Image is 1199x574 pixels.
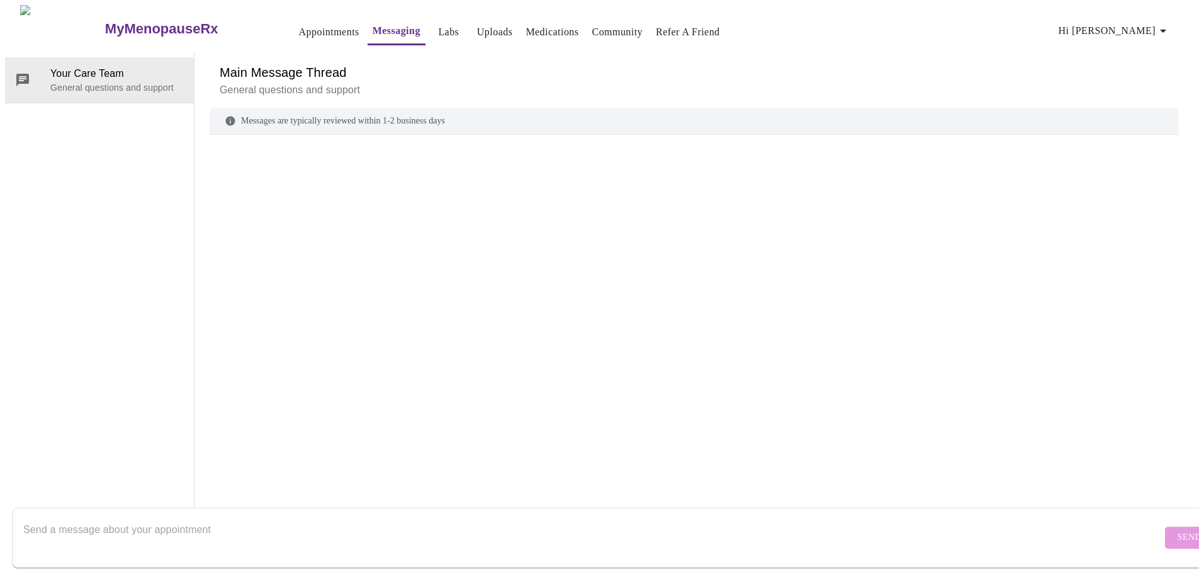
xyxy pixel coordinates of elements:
p: General questions and support [220,83,1169,98]
div: Messages are typically reviewed within 1-2 business days [210,108,1179,135]
button: Refer a Friend [651,20,725,45]
a: Uploads [477,23,513,41]
h3: MyMenopauseRx [105,21,218,37]
button: Labs [429,20,469,45]
a: Labs [438,23,459,41]
button: Uploads [472,20,518,45]
a: Messaging [373,22,420,40]
div: Your Care TeamGeneral questions and support [5,57,194,103]
img: MyMenopauseRx Logo [20,5,103,52]
button: Community [587,20,648,45]
button: Messaging [368,18,425,45]
span: Your Care Team [50,66,184,81]
textarea: Send a message about your appointment [23,517,1162,558]
button: Appointments [294,20,364,45]
p: General questions and support [50,81,184,94]
a: Refer a Friend [656,23,720,41]
a: Appointments [299,23,359,41]
span: Hi [PERSON_NAME] [1059,22,1171,40]
a: MyMenopauseRx [103,7,268,51]
h6: Main Message Thread [220,62,1169,83]
a: Community [592,23,643,41]
a: Medications [526,23,578,41]
button: Medications [521,20,583,45]
button: Hi [PERSON_NAME] [1054,18,1176,43]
